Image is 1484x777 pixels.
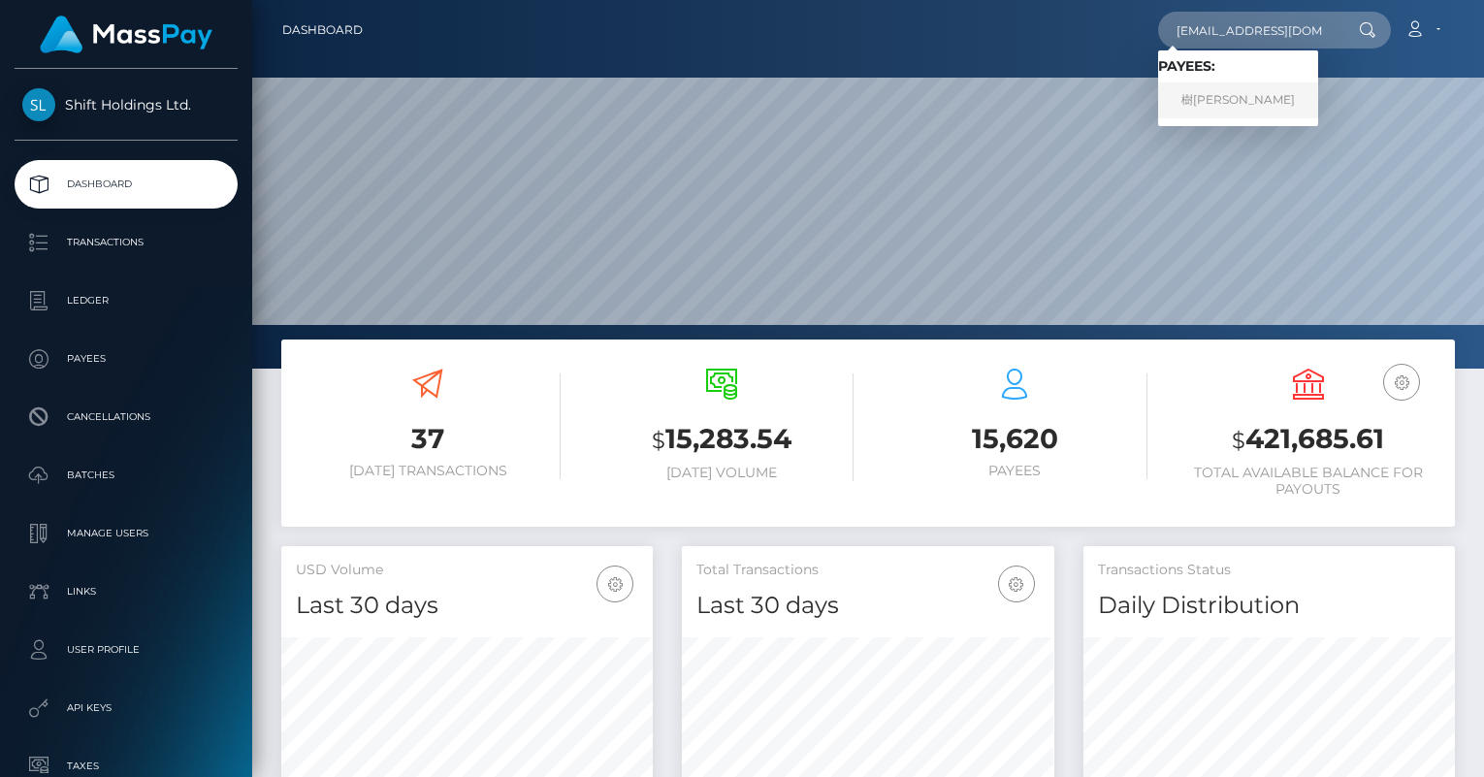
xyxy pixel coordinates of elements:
[22,461,230,490] p: Batches
[296,589,638,623] h4: Last 30 days
[15,451,238,500] a: Batches
[22,88,55,121] img: Shift Holdings Ltd.
[296,420,561,458] h3: 37
[282,10,363,50] a: Dashboard
[15,218,238,267] a: Transactions
[15,626,238,674] a: User Profile
[22,635,230,664] p: User Profile
[15,567,238,616] a: Links
[1232,427,1245,454] small: $
[296,463,561,479] h6: [DATE] Transactions
[15,160,238,209] a: Dashboard
[15,393,238,441] a: Cancellations
[883,420,1147,458] h3: 15,620
[1158,12,1340,49] input: Search...
[22,403,230,432] p: Cancellations
[15,509,238,558] a: Manage Users
[15,276,238,325] a: Ledger
[22,519,230,548] p: Manage Users
[15,96,238,113] span: Shift Holdings Ltd.
[40,16,212,53] img: MassPay Logo
[590,465,855,481] h6: [DATE] Volume
[1158,58,1318,75] h6: Payees:
[22,577,230,606] p: Links
[696,561,1039,580] h5: Total Transactions
[22,228,230,257] p: Transactions
[22,170,230,199] p: Dashboard
[696,589,1039,623] h4: Last 30 days
[15,684,238,732] a: API Keys
[590,420,855,460] h3: 15,283.54
[1098,589,1440,623] h4: Daily Distribution
[22,286,230,315] p: Ledger
[652,427,665,454] small: $
[1177,465,1441,498] h6: Total Available Balance for Payouts
[1177,420,1441,460] h3: 421,685.61
[15,335,238,383] a: Payees
[296,561,638,580] h5: USD Volume
[22,344,230,373] p: Payees
[22,694,230,723] p: API Keys
[883,463,1147,479] h6: Payees
[1098,561,1440,580] h5: Transactions Status
[1158,82,1318,118] a: 樹[PERSON_NAME]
